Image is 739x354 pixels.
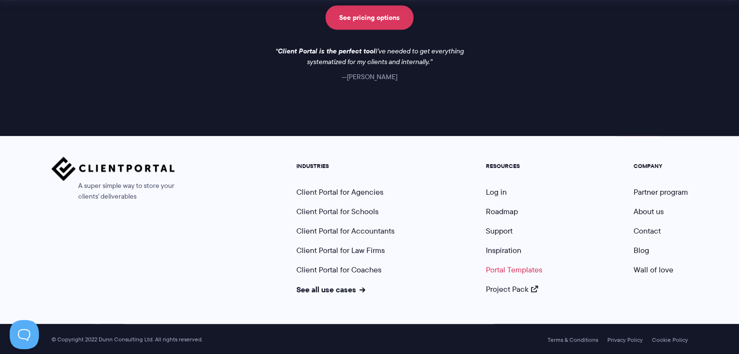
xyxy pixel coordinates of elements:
[296,245,385,256] a: Client Portal for Law Firms
[486,245,521,256] a: Inspiration
[296,206,378,217] a: Client Portal for Schools
[634,206,664,217] a: About us
[634,163,688,169] h5: COMPANY
[296,186,383,198] a: Client Portal for Agencies
[548,337,598,343] a: Terms & Conditions
[10,320,39,349] iframe: Toggle Customer Support
[486,163,542,169] h5: RESOURCES
[634,186,688,198] a: Partner program
[268,46,472,67] p: I've needed to get everything systematized for my clients and internally.
[296,264,381,275] a: Client Portal for Coaches
[296,225,395,236] a: Client Portal for Accountants
[607,337,643,343] a: Privacy Policy
[278,46,376,56] strong: Client Portal is the perfect tool
[486,206,518,217] a: Roadmap
[342,72,397,82] cite: [PERSON_NAME]
[652,337,688,343] a: Cookie Policy
[634,264,673,275] a: Wall of love
[634,225,661,236] a: Contact
[52,181,175,202] span: A super simple way to store your clients' deliverables
[296,284,365,295] a: See all use cases
[326,5,413,30] a: See pricing options
[486,284,538,295] a: Project Pack
[486,264,542,275] a: Portal Templates
[296,163,395,169] h5: INDUSTRIES
[486,225,513,236] a: Support
[634,245,649,256] a: Blog
[486,186,507,198] a: Log in
[47,336,207,343] span: © Copyright 2022 Dunn Consulting Ltd. All rights reserved.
